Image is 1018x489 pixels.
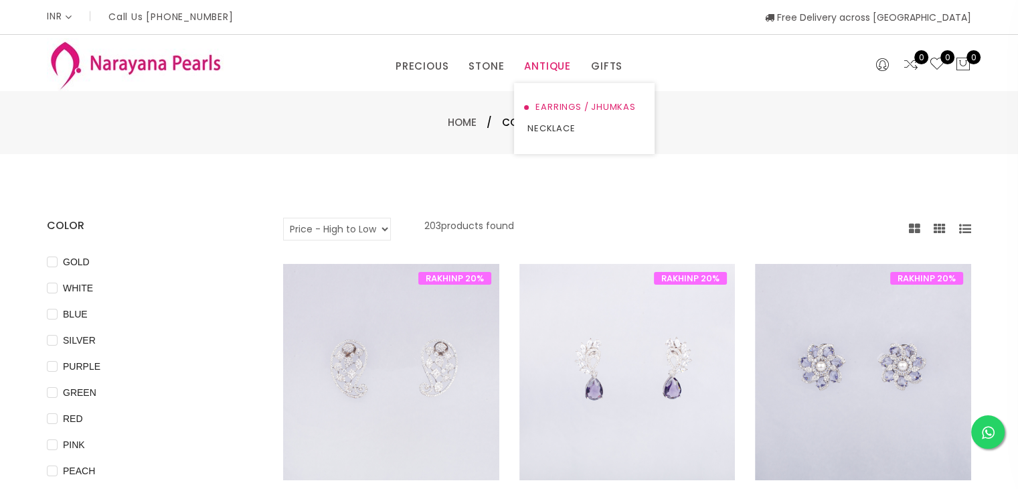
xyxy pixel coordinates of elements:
[108,12,234,21] p: Call Us [PHONE_NUMBER]
[955,56,971,74] button: 0
[502,115,571,131] span: Collections
[929,56,945,74] a: 0
[469,56,504,76] a: STONE
[58,437,90,452] span: PINK
[914,50,928,64] span: 0
[903,56,919,74] a: 0
[58,255,95,269] span: GOLD
[424,218,514,240] p: 203 products found
[654,272,727,285] span: RAKHINP 20%
[58,333,101,348] span: SILVER
[966,50,981,64] span: 0
[58,411,88,426] span: RED
[58,307,93,322] span: BLUE
[396,56,448,76] a: PRECIOUS
[527,118,641,139] a: NECKLACE
[765,11,971,24] span: Free Delivery across [GEOGRAPHIC_DATA]
[418,272,491,285] span: RAKHINP 20%
[940,50,954,64] span: 0
[58,281,98,295] span: WHITE
[58,385,102,400] span: GREEN
[524,56,571,76] a: ANTIQUE
[448,115,477,129] a: Home
[487,115,492,131] span: /
[890,272,963,285] span: RAKHINP 20%
[58,359,106,374] span: PURPLE
[591,56,622,76] a: GIFTS
[527,96,641,118] a: EARRINGS / JHUMKAS
[47,218,243,234] h4: COLOR
[58,464,100,478] span: PEACH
